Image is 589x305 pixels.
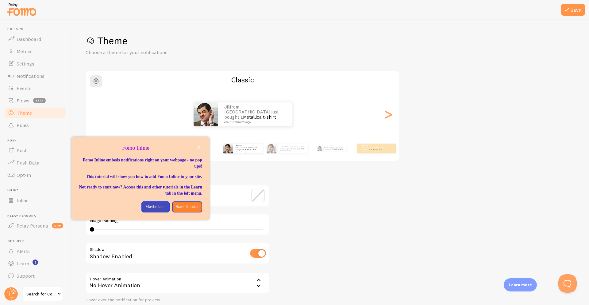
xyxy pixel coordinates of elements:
img: Fomo [267,144,276,153]
button: Maybe later [141,201,169,212]
p: Not ready to start now? Access this and other tutorials in the Learn tab in the left menu. [79,184,202,196]
span: Relay Persona [7,214,67,218]
span: Metrics [17,48,33,54]
strong: JR [236,145,238,147]
a: Metallica t-shirt [243,114,276,120]
iframe: Help Scout Beacon - Open [558,274,577,293]
p: Fomo Inline [79,144,202,152]
span: Notifications [17,73,44,79]
img: Fomo [223,144,233,153]
a: Search for Common Ground [22,287,64,301]
p: Fomo Inline embeds notifications right on your webpage - no pop ups! [79,157,202,169]
a: Alerts [4,245,67,257]
img: Fomo [194,102,218,126]
p: from [GEOGRAPHIC_DATA] just bought a [236,145,260,152]
small: about 4 minutes ago [362,151,386,152]
a: Metrics [4,45,67,57]
span: Flows [17,97,29,104]
span: Push [7,139,67,143]
p: Learn more [509,282,532,288]
span: Learn [17,260,29,267]
span: Inline [17,197,29,204]
span: Relay Persona [17,223,48,229]
small: about 4 minutes ago [280,150,305,151]
a: Support [4,270,67,282]
div: Shadow Enabled [86,243,270,265]
div: No Hover Animation [86,272,270,294]
a: Metallica t-shirt [243,149,256,151]
a: Settings [4,57,67,70]
p: from [GEOGRAPHIC_DATA] just bought a [323,146,344,151]
span: Push Data [17,160,40,166]
span: Pop-ups [7,27,67,31]
label: Image Padding [90,218,265,224]
span: Rules [17,122,29,128]
a: Learn [4,257,67,270]
button: Start Tutorial [172,201,202,212]
a: Events [4,82,67,94]
a: Notifications [4,70,67,82]
strong: JR [323,147,325,149]
small: about 4 minutes ago [236,151,260,152]
svg: <p>Watch New Feature Tutorials!</p> [33,259,38,265]
strong: JR [224,104,230,110]
span: beta [33,98,46,103]
a: Rules [4,119,67,131]
a: Relay Persona new [4,220,67,232]
a: Theme [4,107,67,119]
a: Push [4,144,67,156]
p: from [GEOGRAPHIC_DATA] just bought a [224,105,286,124]
a: Flows beta [4,94,67,107]
a: Inline [4,194,67,207]
div: Fomo Inline [71,137,210,220]
p: This tutorial will show you how to add Fomo Inline to your site. [79,174,202,180]
span: Inline [7,188,67,192]
span: Support [17,273,35,279]
a: Metallica t-shirt [369,149,382,151]
strong: JR [280,145,282,148]
div: Learn more [504,278,537,291]
p: Start Tutorial [176,204,198,210]
img: fomo-relay-logo-orange.svg [6,2,37,17]
a: Opt-In [4,169,67,181]
small: about 4 minutes ago [224,121,284,124]
h1: Theme [86,34,574,47]
div: Hover over the notification for preview [86,297,270,303]
a: Dashboard [4,33,67,45]
p: from [GEOGRAPHIC_DATA] just bought a [362,145,386,152]
a: Push Data [4,156,67,169]
h2: Classic [86,75,399,85]
span: Search for Common Ground [26,290,56,298]
a: Metallica t-shirt [332,148,343,150]
strong: JR [362,145,364,147]
a: Metallica t-shirt [291,147,304,150]
span: Push [17,147,28,153]
p: Choose a theme for your notifications [86,49,233,56]
span: Settings [17,61,34,67]
span: new [52,223,63,228]
img: Fomo [317,146,322,151]
div: Next slide [384,92,392,136]
span: Theme [17,110,32,116]
span: Opt-In [17,172,31,178]
span: Get Help [7,239,67,243]
button: close, [196,144,202,151]
span: Alerts [17,248,30,254]
p: from [GEOGRAPHIC_DATA] just bought a [280,146,306,151]
span: Events [17,85,32,91]
span: Dashboard [17,36,41,42]
p: Maybe later [145,204,166,210]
